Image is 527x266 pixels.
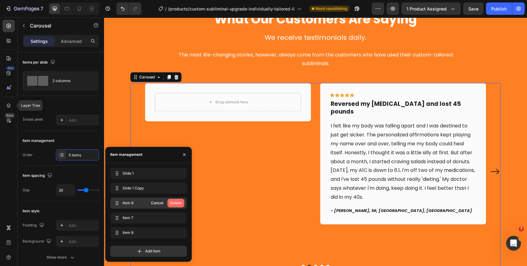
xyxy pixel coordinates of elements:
button: Save [463,2,483,15]
div: Add... [69,223,98,228]
button: Dot [210,247,213,251]
button: Dot [222,247,226,251]
div: Cancel [151,200,163,206]
div: Beta [5,113,15,118]
div: Background [23,237,52,246]
iframe: Design area [104,17,527,266]
button: 7 [2,2,46,15]
div: Delete [170,200,182,206]
span: Item 7 [123,215,172,221]
p: Carousel [30,22,82,29]
span: We receive testimonials daily. [161,15,262,25]
div: Carousel [34,57,52,63]
div: 5 items [69,152,98,158]
button: Dot [197,247,201,251]
div: Sneak peek [23,117,43,122]
div: Items per slide [23,58,56,67]
div: Item spacing [23,172,53,180]
span: Slide 1 Copy [123,185,172,191]
span: /products/custom-subliminal-upgrade-individually-tailored-ii [168,6,295,12]
span: Need republishing [316,6,347,11]
button: Carousel Next Arrow [386,149,396,159]
div: Add... [69,118,98,123]
input: Auto [56,185,75,196]
button: Show more [23,252,99,263]
p: Reversed my [MEDICAL_DATA] and lost 45 pounds [227,83,371,98]
div: Gap [23,187,30,193]
div: 450 [6,66,15,71]
button: Publish [486,2,512,15]
span: Slide 1 [123,171,172,176]
button: Delete [167,199,184,207]
div: Item style [23,208,40,214]
span: 7 [519,227,524,231]
p: 7 [40,5,43,12]
div: Item management [23,138,54,143]
div: Publish [491,6,507,12]
div: Item management [110,152,142,157]
span: The most life-changing stories, however, always come from the customers who have used their custo... [75,34,349,50]
div: Display [23,102,44,110]
i: - [PERSON_NAME], 56, [GEOGRAPHIC_DATA], [GEOGRAPHIC_DATA] [227,190,368,196]
div: 2 columns [52,74,90,88]
div: Padding [23,221,45,230]
button: Carousel Back Arrow [27,149,37,159]
span: Item 6 [123,200,147,206]
div: Drop element here [111,82,144,87]
div: Order [23,152,33,158]
button: Dot [216,247,220,251]
p: I felt like my body was falling apart and I was destined to just get sicker. The personalized aff... [227,104,371,184]
span: Item 8 [123,230,172,235]
button: 1 product assigned [401,2,461,15]
button: Cancel [148,199,166,207]
div: Add... [69,239,98,244]
span: / [165,6,167,12]
iframe: Intercom live chat [506,236,521,251]
span: Add item [145,248,161,254]
span: Save [468,6,479,11]
span: 1 product assigned [407,6,447,12]
p: Advanced [61,38,82,44]
p: Settings [31,38,48,44]
div: Show more [47,254,75,260]
div: Undo/Redo [116,2,141,15]
button: Dot [203,247,207,251]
